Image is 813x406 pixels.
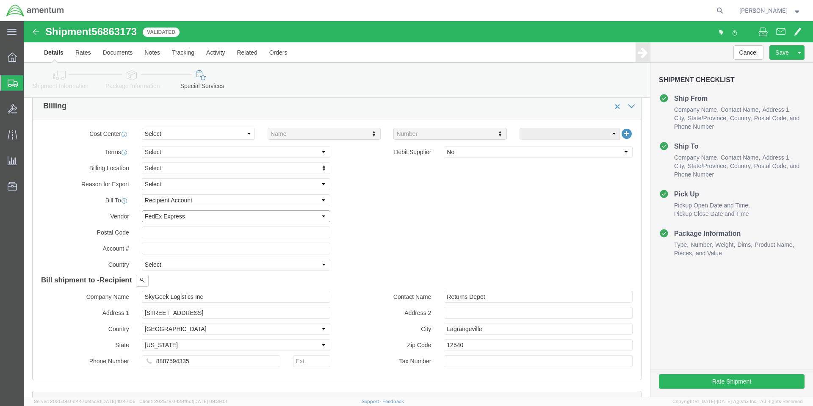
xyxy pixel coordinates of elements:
[739,6,802,16] button: [PERSON_NAME]
[739,6,788,15] span: Steven Sanchez
[24,21,813,397] iframe: FS Legacy Container
[672,398,803,405] span: Copyright © [DATE]-[DATE] Agistix Inc., All Rights Reserved
[193,399,227,404] span: [DATE] 09:39:01
[139,399,227,404] span: Client: 2025.19.0-129fbcf
[6,4,64,17] img: logo
[362,399,383,404] a: Support
[382,399,404,404] a: Feedback
[101,399,135,404] span: [DATE] 10:47:06
[34,399,135,404] span: Server: 2025.19.0-d447cefac8f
